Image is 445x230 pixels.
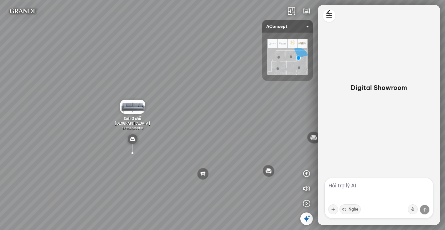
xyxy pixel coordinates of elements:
[120,100,145,114] img: Sofa_3_ch__Adel_JDPY27NEHH3G.gif
[351,83,407,92] p: Digital Showroom
[127,134,137,144] img: type_sofa_CL2K24RXHCN6.svg
[115,116,150,125] span: Sofa 3 chỗ [GEOGRAPHIC_DATA]
[267,39,308,75] img: AConcept_CTMHTJT2R6E4.png
[266,20,309,33] span: AConcept
[5,5,41,18] img: logo
[122,126,143,130] span: 19.200.000 VND
[339,204,361,214] button: Nghe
